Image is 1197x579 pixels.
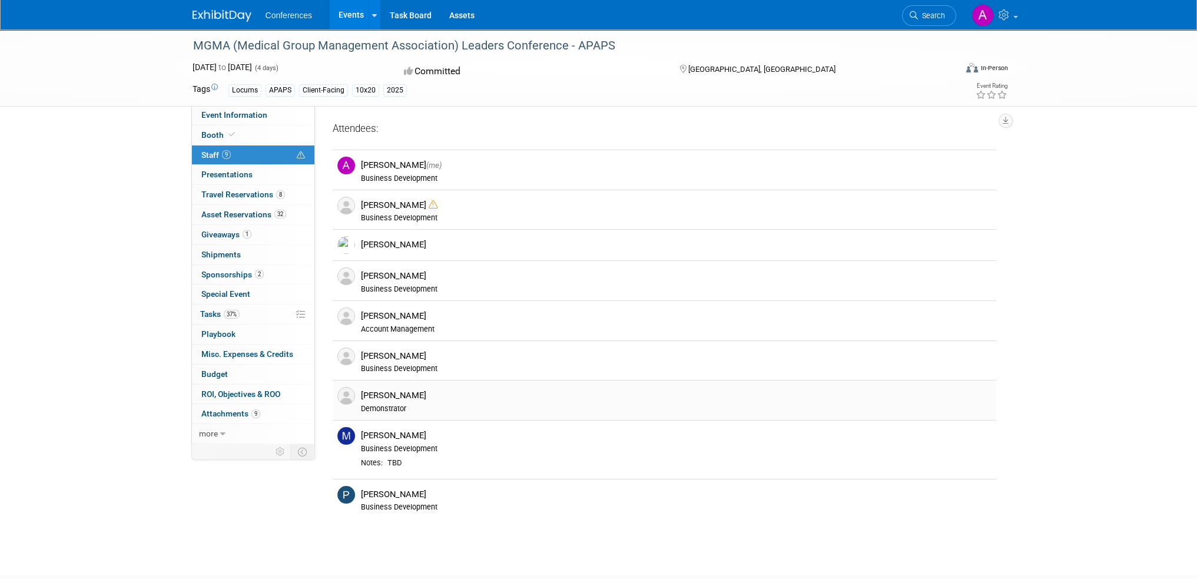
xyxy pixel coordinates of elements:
[201,150,231,160] span: Staff
[192,385,314,404] a: ROI, Objectives & ROO
[201,230,251,239] span: Giveaways
[361,213,992,223] div: Business Development
[201,289,250,299] span: Special Event
[201,170,253,179] span: Presentations
[337,486,355,504] img: P.jpg
[200,309,240,319] span: Tasks
[243,230,251,239] span: 1
[361,284,992,294] div: Business Development
[201,210,286,219] span: Asset Reservations
[199,429,218,438] span: more
[361,174,992,183] div: Business Development
[192,105,314,125] a: Event Information
[192,265,314,284] a: Sponsorships2
[201,270,264,279] span: Sponsorships
[361,430,992,441] div: [PERSON_NAME]
[193,83,218,97] td: Tags
[201,409,260,418] span: Attachments
[192,404,314,424] a: Attachments9
[361,160,992,171] div: [PERSON_NAME]
[201,130,237,140] span: Booth
[192,345,314,364] a: Misc. Expenses & Credits
[201,110,267,120] span: Event Information
[918,11,945,20] span: Search
[688,65,835,74] span: [GEOGRAPHIC_DATA], [GEOGRAPHIC_DATA]
[189,35,939,57] div: MGMA (Medical Group Management Association) Leaders Conference - APAPS
[887,61,1008,79] div: Event Format
[971,4,994,27] img: Andrea Fisher
[361,239,992,250] div: [PERSON_NAME]
[361,502,992,512] div: Business Development
[352,84,379,97] div: 10x20
[270,444,291,459] td: Personalize Event Tab Strip
[192,185,314,204] a: Travel Reservations8
[361,364,992,373] div: Business Development
[192,424,314,444] a: more
[361,325,992,334] div: Account Management
[192,325,314,344] a: Playbook
[266,84,295,97] div: APAPS
[276,190,285,199] span: 8
[361,489,992,500] div: [PERSON_NAME]
[201,389,280,399] span: ROI, Objectives & ROO
[337,197,355,214] img: Associate-Profile-5.png
[429,200,437,209] i: Double-book Warning!
[251,409,260,418] span: 9
[361,444,992,454] div: Business Development
[224,310,240,319] span: 37%
[337,307,355,325] img: Associate-Profile-5.png
[201,190,285,199] span: Travel Reservations
[361,390,992,401] div: [PERSON_NAME]
[192,305,314,324] a: Tasks37%
[193,10,251,22] img: ExhibitDay
[201,369,228,379] span: Budget
[192,145,314,165] a: Staff9
[192,125,314,145] a: Booth
[192,165,314,184] a: Presentations
[229,131,235,138] i: Booth reservation complete
[337,267,355,285] img: Associate-Profile-5.png
[387,458,992,468] div: TBD
[361,404,992,413] div: Demonstrator
[217,62,228,72] span: to
[337,157,355,174] img: A.jpg
[192,205,314,224] a: Asset Reservations32
[299,84,348,97] div: Client-Facing
[333,122,996,137] div: Attendees:
[361,458,383,468] div: Notes:
[266,11,312,20] span: Conferences
[337,387,355,405] img: Associate-Profile-5.png
[255,270,264,279] span: 2
[361,200,992,211] div: [PERSON_NAME]
[975,83,1007,89] div: Event Rating
[274,210,286,219] span: 32
[290,444,314,459] td: Toggle Event Tabs
[361,310,992,322] div: [PERSON_NAME]
[337,427,355,445] img: M.jpg
[426,161,442,170] span: (me)
[193,62,252,72] span: [DATE] [DATE]
[361,350,992,362] div: [PERSON_NAME]
[192,245,314,264] a: Shipments
[361,270,992,282] div: [PERSON_NAME]
[201,329,236,339] span: Playbook
[192,365,314,384] a: Budget
[383,84,407,97] div: 2025
[222,150,231,159] span: 9
[297,150,305,161] span: Potential Scheduling Conflict -- at least one attendee is tagged in another overlapping event.
[228,84,261,97] div: Locums
[192,284,314,304] a: Special Event
[400,61,661,82] div: Committed
[201,250,241,259] span: Shipments
[966,63,978,72] img: Format-Inperson.png
[980,64,1007,72] div: In-Person
[902,5,956,26] a: Search
[201,349,293,359] span: Misc. Expenses & Credits
[254,64,278,72] span: (4 days)
[337,348,355,365] img: Associate-Profile-5.png
[192,225,314,244] a: Giveaways1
